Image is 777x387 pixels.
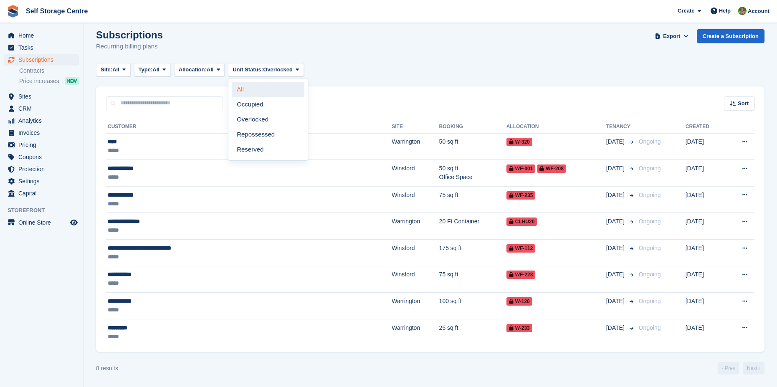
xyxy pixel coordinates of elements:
td: 50 sq ft [439,133,506,160]
th: Allocation [506,120,606,134]
h1: Subscriptions [96,29,163,40]
span: Settings [18,175,68,187]
div: 8 results [96,364,118,373]
span: All [207,66,214,74]
a: Self Storage Centre [23,4,91,18]
span: Invoices [18,127,68,139]
a: Price increases NEW [19,76,79,86]
span: Export [663,32,680,40]
td: Warrington [392,319,439,345]
a: All [232,82,304,97]
a: Occupied [232,97,304,112]
a: menu [4,187,79,199]
td: Warrington [392,293,439,319]
th: Customer [106,120,392,134]
th: Booking [439,120,506,134]
button: Allocation: All [174,63,225,77]
span: WF-001 [506,164,536,173]
a: menu [4,115,79,126]
td: 75 sq ft [439,186,506,213]
a: menu [4,30,79,41]
span: WF-112 [506,244,536,253]
span: Ongoing [639,165,661,172]
a: menu [4,127,79,139]
td: 20 Ft Container [439,213,506,240]
th: Tenancy [606,120,635,134]
nav: Page [716,362,766,374]
button: Type: All [134,63,171,77]
a: menu [4,139,79,151]
a: Preview store [69,218,79,228]
span: Storefront [8,206,83,215]
td: Winsford [392,160,439,187]
a: menu [4,42,79,53]
span: WF-235 [506,191,536,200]
span: Analytics [18,115,68,126]
td: 75 sq ft [439,266,506,293]
a: menu [4,151,79,163]
td: [DATE] [686,293,725,319]
span: [DATE] [606,217,626,226]
td: [DATE] [686,240,725,266]
td: [DATE] [686,186,725,213]
span: W-233 [506,324,532,332]
td: Winsford [392,186,439,213]
span: WF-208 [537,164,566,173]
span: Ongoing [639,324,661,331]
a: menu [4,91,79,102]
span: [DATE] [606,297,626,306]
button: Export [653,29,690,43]
span: Price increases [19,77,59,85]
td: Warrington [392,213,439,240]
span: W-320 [506,138,532,146]
a: menu [4,54,79,66]
td: [DATE] [686,133,725,160]
span: Create [678,7,694,15]
p: Recurring billing plans [96,42,163,51]
span: CRM [18,103,68,114]
a: Contracts [19,67,79,75]
a: menu [4,103,79,114]
span: All [112,66,119,74]
span: Ongoing [639,192,661,198]
span: CLHU20 [506,218,537,226]
span: Sort [738,99,749,108]
span: [DATE] [606,324,626,332]
td: 100 sq ft [439,293,506,319]
td: [DATE] [686,213,725,240]
button: Unit Status: Overlocked [228,63,304,77]
span: Ongoing [639,298,661,304]
span: Account [748,7,769,15]
td: [DATE] [686,160,725,187]
a: menu [4,175,79,187]
span: Ongoing [639,218,661,225]
button: Site: All [96,63,131,77]
span: Help [719,7,731,15]
span: Site: [101,66,112,74]
span: Online Store [18,217,68,228]
td: 25 sq ft [439,319,506,345]
img: Robert Fletcher [738,7,747,15]
span: Ongoing [639,245,661,251]
a: Create a Subscription [697,29,764,43]
a: menu [4,163,79,175]
span: [DATE] [606,244,626,253]
a: menu [4,217,79,228]
a: Next [743,362,764,374]
div: NEW [65,77,79,85]
span: Ongoing [639,138,661,145]
span: Coupons [18,151,68,163]
span: Home [18,30,68,41]
img: stora-icon-8386f47178a22dfd0bd8f6a31ec36ba5ce8667c1dd55bd0f319d3a0aa187defe.svg [7,5,19,18]
td: [DATE] [686,266,725,293]
a: Repossessed [232,127,304,142]
th: Created [686,120,725,134]
span: [DATE] [606,137,626,146]
span: Pricing [18,139,68,151]
span: Unit Status: [233,66,263,74]
span: Subscriptions [18,54,68,66]
td: 50 sq ft Office Space [439,160,506,187]
span: W-120 [506,297,532,306]
span: Type: [139,66,153,74]
span: Allocation: [179,66,207,74]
